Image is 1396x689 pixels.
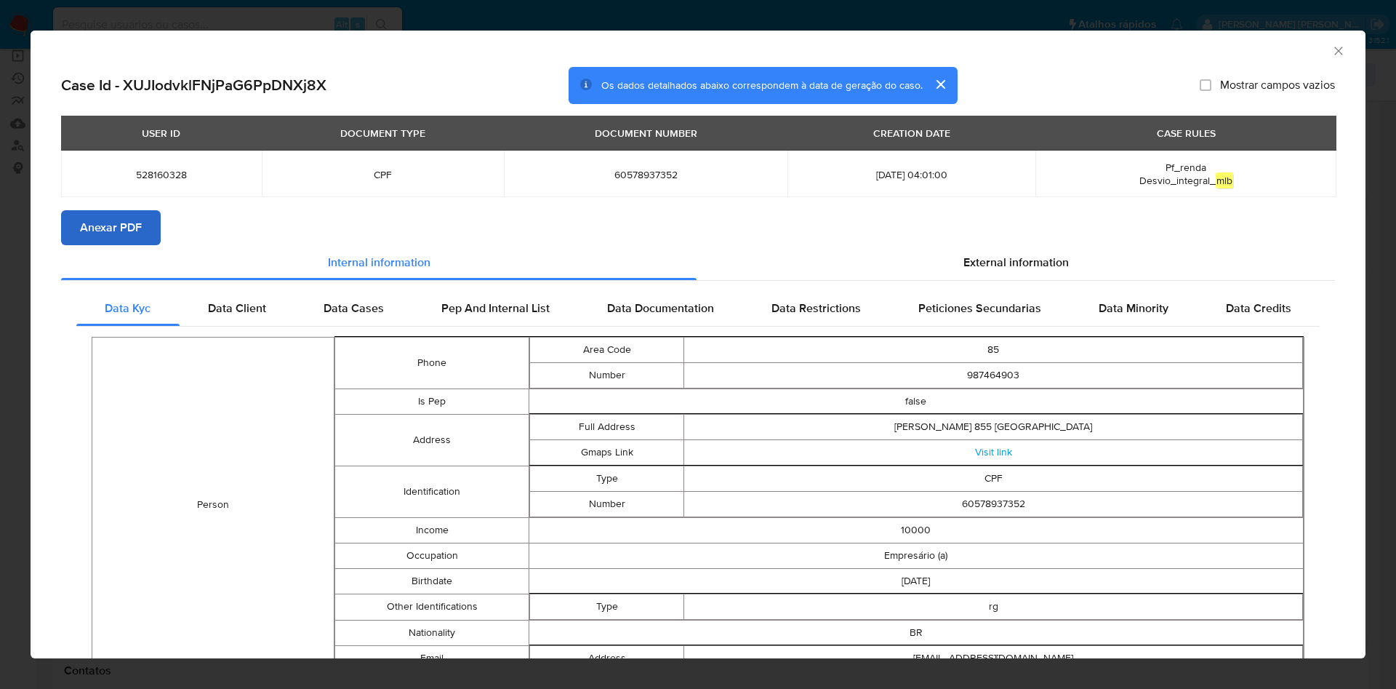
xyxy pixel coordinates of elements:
div: CREATION DATE [865,121,959,146]
span: Anexar PDF [80,212,142,244]
span: 528160328 [79,168,244,181]
td: Income [335,517,529,543]
span: Data Client [208,300,266,316]
div: DOCUMENT TYPE [332,121,434,146]
span: Data Cases [324,300,384,316]
td: 987464903 [684,362,1303,388]
span: Pf_renda [1166,160,1206,175]
td: Phone [335,337,529,389]
span: Internal information [328,254,430,271]
td: Number [529,362,684,388]
em: mlb [1216,172,1233,188]
td: Other Identifications [335,594,529,620]
td: Type [529,594,684,619]
div: CASE RULES [1148,121,1224,146]
span: 60578937352 [521,168,770,181]
div: DOCUMENT NUMBER [586,121,706,146]
div: Detailed internal info [76,291,1320,326]
span: Data Minority [1099,300,1168,316]
span: Data Kyc [105,300,151,316]
td: Type [529,466,684,491]
td: Email [335,645,529,672]
button: Anexar PDF [61,210,161,245]
td: Number [529,491,684,517]
button: cerrar [923,67,958,102]
td: Nationality [335,620,529,645]
span: CPF [279,168,487,181]
td: Area Code [529,337,684,362]
td: Is Pep [335,389,529,414]
td: [DATE] [529,568,1303,594]
div: USER ID [133,121,189,146]
td: Birthdate [335,568,529,594]
td: 60578937352 [684,491,1303,517]
span: Desvio_integral_ [1139,172,1233,188]
span: Peticiones Secundarias [918,300,1041,316]
input: Mostrar campos vazios [1200,79,1211,91]
span: Os dados detalhados abaixo correspondem à data de geração do caso. [601,78,923,92]
td: Empresário (a) [529,543,1303,568]
span: Data Documentation [607,300,714,316]
td: [PERSON_NAME] 855 [GEOGRAPHIC_DATA] [684,414,1303,439]
td: rg [684,594,1303,619]
td: Address [529,645,684,671]
td: 10000 [529,517,1303,543]
span: [DATE] 04:01:00 [805,168,1018,181]
td: Occupation [335,543,529,568]
td: Full Address [529,414,684,439]
td: 85 [684,337,1303,362]
td: Address [335,414,529,466]
span: Data Restrictions [771,300,861,316]
td: BR [529,620,1303,645]
td: CPF [684,466,1303,491]
span: Mostrar campos vazios [1220,78,1335,92]
td: Person [92,337,334,672]
button: Fechar a janela [1331,44,1344,57]
span: External information [963,254,1069,271]
div: closure-recommendation-modal [31,31,1365,658]
span: Data Credits [1226,300,1291,316]
span: Pep And Internal List [441,300,550,316]
td: Gmaps Link [529,439,684,465]
td: Identification [335,466,529,517]
td: [EMAIL_ADDRESS][DOMAIN_NAME] [684,645,1303,671]
div: Detailed info [61,245,1335,280]
td: false [529,389,1303,414]
h2: Case Id - XUJIodvklFNjPaG6PpDNXj8X [61,76,326,95]
a: Visit link [975,445,1012,459]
